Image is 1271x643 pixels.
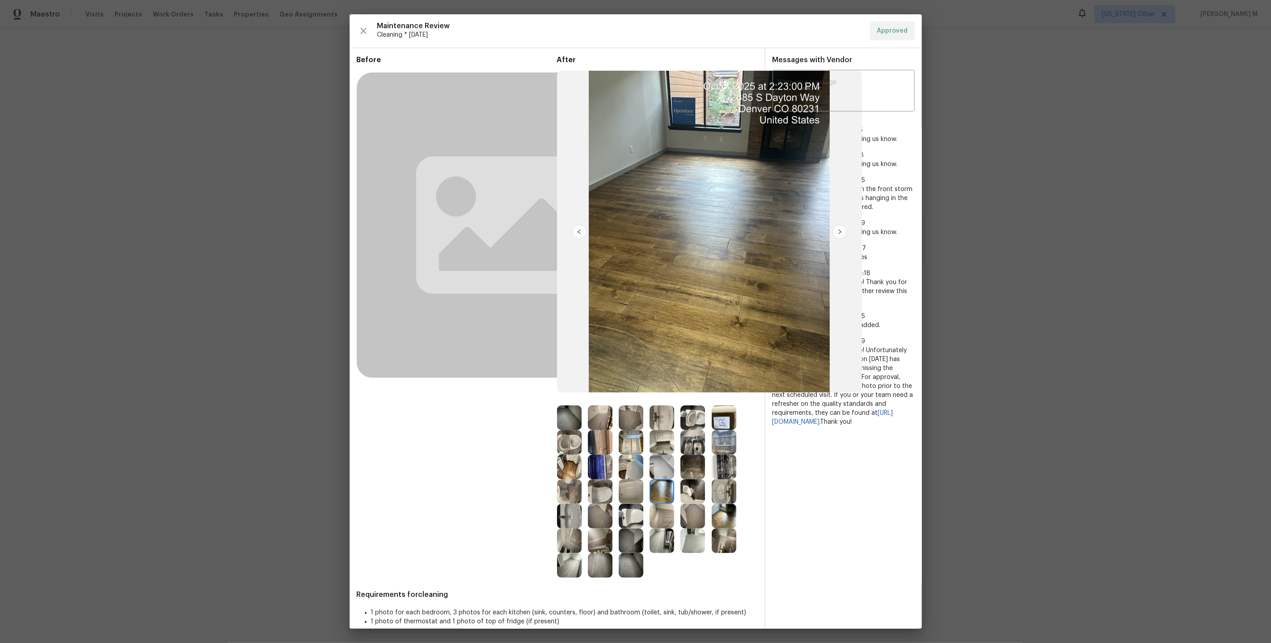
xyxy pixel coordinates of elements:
span: Before [357,55,557,64]
li: 1 photo for each bedroom, 3 photos for each kitchen (sink, counters, floor) and bathroom (toilet,... [371,608,757,617]
span: After [557,55,757,64]
span: Requirements for cleaning [357,590,757,599]
li: 1 photo of thermostat and 1 photo of top of fridge (if present) [371,617,757,626]
span: Maintenance Review [377,21,863,30]
span: Cleaning * [DATE] [377,30,863,39]
img: left-chevron-button-url [572,225,587,239]
img: right-chevron-button-url [832,225,847,239]
span: Messages with Vendor [773,56,853,64]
